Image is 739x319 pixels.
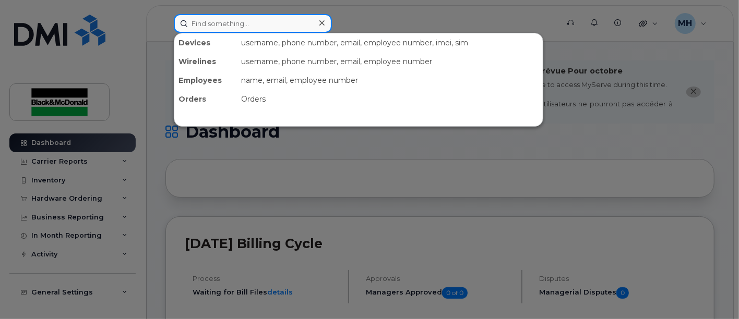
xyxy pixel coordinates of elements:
[174,90,237,108] div: Orders
[237,90,543,108] div: Orders
[174,71,237,90] div: Employees
[174,52,237,71] div: Wirelines
[237,52,543,71] div: username, phone number, email, employee number
[237,71,543,90] div: name, email, employee number
[237,33,543,52] div: username, phone number, email, employee number, imei, sim
[174,33,237,52] div: Devices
